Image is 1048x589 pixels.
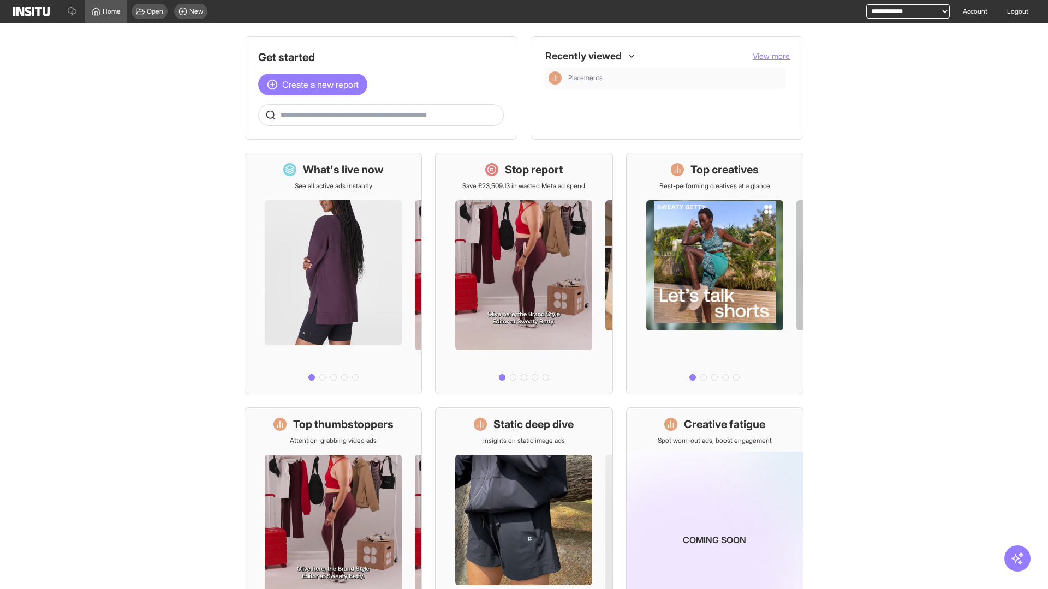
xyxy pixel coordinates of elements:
span: Create a new report [282,78,359,91]
span: View more [753,51,790,61]
button: Create a new report [258,74,367,95]
span: Open [147,7,163,16]
span: Placements [568,74,781,82]
h1: Top creatives [690,162,759,177]
a: Stop reportSave £23,509.13 in wasted Meta ad spend [435,153,612,394]
p: Save £23,509.13 in wasted Meta ad spend [462,182,585,190]
h1: Stop report [505,162,563,177]
button: View more [753,51,790,62]
a: What's live nowSee all active ads instantly [245,153,422,394]
span: Placements [568,74,603,82]
p: Attention-grabbing video ads [290,436,377,445]
span: New [189,7,203,16]
h1: What's live now [303,162,384,177]
p: Insights on static image ads [483,436,565,445]
div: Insights [549,71,562,85]
p: See all active ads instantly [295,182,372,190]
a: Top creativesBest-performing creatives at a glance [626,153,803,394]
h1: Static deep dive [493,417,574,432]
h1: Get started [258,50,504,65]
img: Logo [13,7,50,16]
h1: Top thumbstoppers [293,417,394,432]
span: Home [103,7,121,16]
p: Best-performing creatives at a glance [659,182,770,190]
